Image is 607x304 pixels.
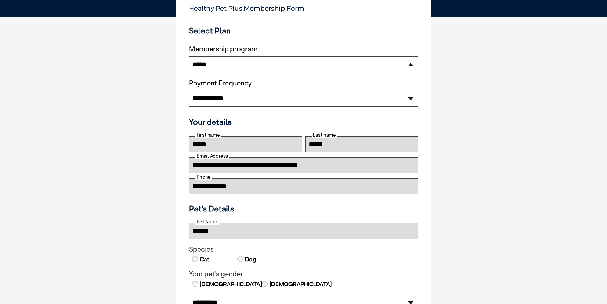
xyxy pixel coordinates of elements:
h3: Pet's Details [186,204,421,213]
legend: Your pet's gender [189,270,418,278]
h3: Select Plan [189,26,418,35]
label: Phone [195,174,212,180]
label: Email Address [195,153,229,159]
legend: Species [189,245,418,254]
label: Payment Frequency [189,79,252,87]
label: First name [195,132,221,138]
label: Membership program [189,45,418,53]
p: Healthy Pet Plus Membership Form [189,2,418,12]
label: Last name [312,132,337,138]
h3: Your details [189,117,418,127]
